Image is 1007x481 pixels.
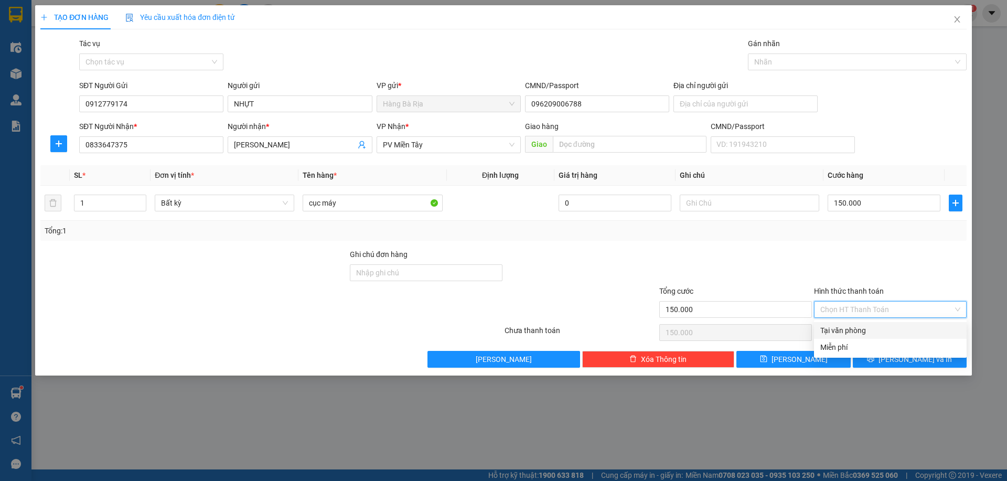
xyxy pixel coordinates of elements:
[820,325,960,336] div: Tại văn phòng
[853,351,967,368] button: printer[PERSON_NAME] và In
[953,15,961,24] span: close
[51,140,67,148] span: plus
[559,195,671,211] input: 0
[867,355,874,364] span: printer
[760,355,767,364] span: save
[482,171,519,179] span: Định lượng
[680,195,819,211] input: Ghi Chú
[582,351,735,368] button: deleteXóa Thông tin
[350,264,502,281] input: Ghi chú đơn hàng
[5,5,152,25] li: Hoa Mai
[125,13,235,22] span: Yêu cầu xuất hóa đơn điện tử
[350,250,408,259] label: Ghi chú đơn hàng
[641,354,687,365] span: Xóa Thông tin
[879,354,952,365] span: [PERSON_NAME] và In
[5,58,61,78] b: QL51, PPhước Trung, TPBà Rịa
[72,58,80,66] span: environment
[74,171,82,179] span: SL
[504,325,658,343] div: Chưa thanh toán
[525,122,559,131] span: Giao hàng
[525,80,669,91] div: CMND/Passport
[303,171,337,179] span: Tên hàng
[383,137,515,153] span: PV Miền Tây
[377,80,521,91] div: VP gửi
[427,351,580,368] button: [PERSON_NAME]
[155,171,194,179] span: Đơn vị tính
[828,171,863,179] span: Cước hàng
[79,39,100,48] label: Tác vụ
[676,165,823,186] th: Ghi chú
[949,195,962,211] button: plus
[476,354,532,365] span: [PERSON_NAME]
[820,341,960,353] div: Miễn phí
[358,141,366,149] span: user-add
[383,96,515,112] span: Hàng Bà Rịa
[949,199,962,207] span: plus
[377,122,405,131] span: VP Nhận
[748,39,780,48] label: Gán nhãn
[40,14,48,21] span: plus
[711,121,855,132] div: CMND/Passport
[303,195,442,211] input: VD: Bàn, Ghế
[629,355,637,364] span: delete
[736,351,850,368] button: save[PERSON_NAME]
[525,136,553,153] span: Giao
[45,195,61,211] button: delete
[5,58,13,66] span: environment
[50,135,67,152] button: plus
[228,121,372,132] div: Người nhận
[814,287,884,295] label: Hình thức thanh toán
[942,5,972,35] button: Close
[72,45,140,56] li: VP 93 NTB Q1
[79,121,223,132] div: SĐT Người Nhận
[5,5,42,42] img: logo.jpg
[45,225,389,237] div: Tổng: 1
[40,13,109,22] span: TẠO ĐƠN HÀNG
[559,171,597,179] span: Giá trị hàng
[659,287,693,295] span: Tổng cước
[5,45,72,56] li: VP Hàng Bà Rịa
[79,80,223,91] div: SĐT Người Gửi
[673,95,818,112] input: Địa chỉ của người gửi
[772,354,828,365] span: [PERSON_NAME]
[161,195,288,211] span: Bất kỳ
[553,136,706,153] input: Dọc đường
[228,80,372,91] div: Người gửi
[673,80,818,91] div: Địa chỉ người gửi
[125,14,134,22] img: icon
